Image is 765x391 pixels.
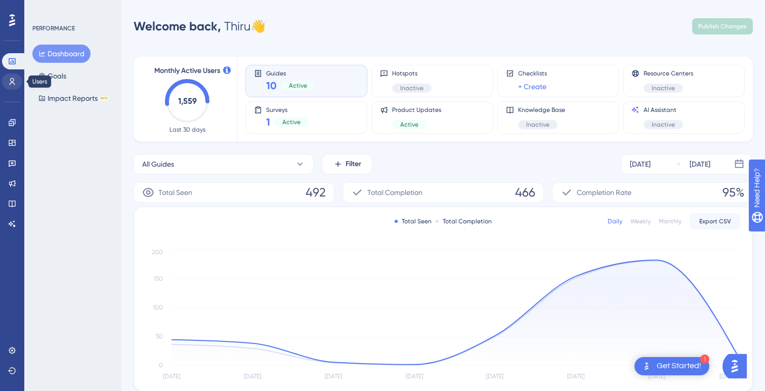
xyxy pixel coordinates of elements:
[644,69,693,77] span: Resource Centers
[634,357,709,375] div: Open Get Started! checklist, remaining modules: 1
[659,217,682,225] div: Monthly
[169,126,205,134] span: Last 30 days
[163,373,180,380] tspan: [DATE]
[392,106,441,114] span: Product Updates
[32,89,115,107] button: Impact ReportsBETA
[567,373,584,380] tspan: [DATE]
[153,304,163,311] tspan: 100
[641,360,653,372] img: launcher-image-alternative-text
[266,69,315,76] span: Guides
[648,373,665,380] tspan: [DATE]
[134,19,221,33] span: Welcome back,
[266,106,309,113] span: Surveys
[644,106,683,114] span: AI Assistant
[134,18,266,34] div: Thiru 👋
[518,106,565,114] span: Knowledge Base
[700,355,709,364] div: 1
[722,351,753,381] iframe: UserGuiding AI Assistant Launcher
[392,69,432,77] span: Hotspots
[100,96,109,101] div: BETA
[577,186,631,199] span: Completion Rate
[134,154,314,174] button: All Guides
[322,154,372,174] button: Filter
[486,373,503,380] tspan: [DATE]
[24,3,63,15] span: Need Help?
[515,184,535,201] span: 466
[32,45,91,63] button: Dashboard
[325,373,342,380] tspan: [DATE]
[154,275,163,282] tspan: 150
[652,84,675,92] span: Inactive
[282,118,301,126] span: Active
[699,217,731,225] span: Export CSV
[395,217,432,225] div: Total Seen
[722,184,744,201] span: 95%
[152,249,163,256] tspan: 200
[400,121,418,129] span: Active
[244,373,261,380] tspan: [DATE]
[518,81,546,93] a: + Create
[690,213,740,229] button: Export CSV
[436,217,492,225] div: Total Completion
[400,84,423,92] span: Inactive
[690,158,710,170] div: [DATE]
[652,121,675,129] span: Inactive
[154,65,220,77] span: Monthly Active Users
[266,115,270,129] span: 1
[159,362,163,369] tspan: 0
[608,217,622,225] div: Daily
[178,96,197,106] text: 1,559
[289,82,307,90] span: Active
[346,158,361,170] span: Filter
[156,333,163,340] tspan: 50
[32,67,72,85] button: Goals
[306,184,326,201] span: 492
[657,361,701,372] div: Get Started!
[630,158,651,170] div: [DATE]
[692,18,753,34] button: Publish Changes
[367,186,422,199] span: Total Completion
[698,22,747,30] span: Publish Changes
[406,373,423,380] tspan: [DATE]
[630,217,651,225] div: Weekly
[518,69,547,77] span: Checklists
[526,121,549,129] span: Inactive
[142,158,174,170] span: All Guides
[266,79,277,93] span: 10
[719,373,737,380] tspan: [DATE]
[32,24,75,32] div: PERFORMANCE
[158,186,192,199] span: Total Seen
